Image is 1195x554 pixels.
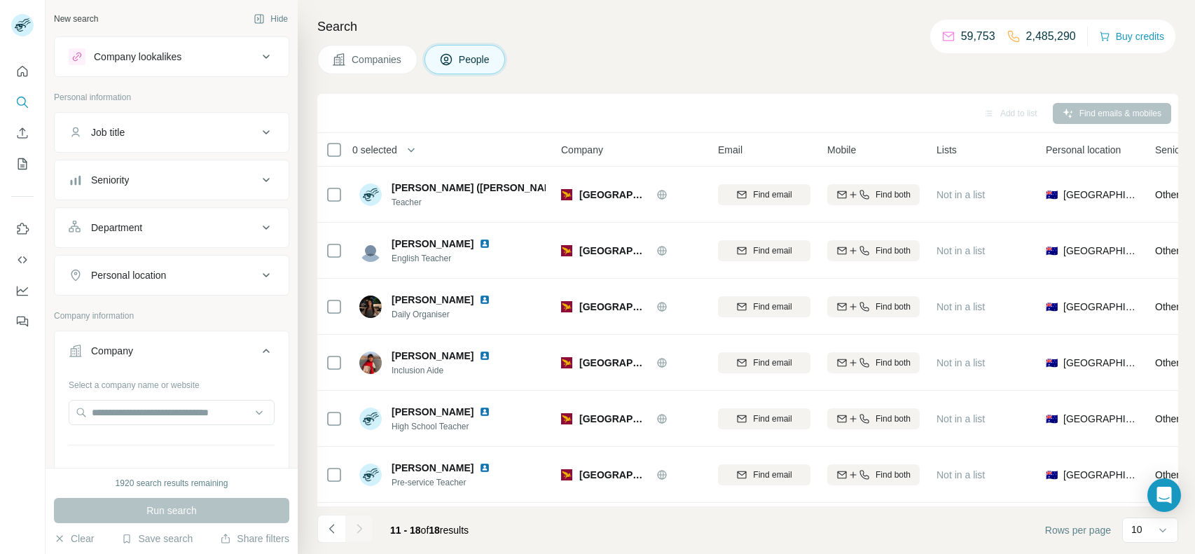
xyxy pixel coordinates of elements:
[753,300,792,313] span: Find email
[579,300,649,314] span: [GEOGRAPHIC_DATA]
[1046,143,1121,157] span: Personal location
[876,413,911,425] span: Find both
[561,189,572,200] img: Logo of Fitzroy High School
[718,296,810,317] button: Find email
[876,356,911,369] span: Find both
[1147,478,1181,512] div: Open Intercom Messenger
[579,356,649,370] span: [GEOGRAPHIC_DATA]
[392,420,507,433] span: High School Teacher
[479,462,490,473] img: LinkedIn logo
[876,300,911,313] span: Find both
[718,464,810,485] button: Find email
[359,240,382,262] img: Avatar
[479,294,490,305] img: LinkedIn logo
[121,532,193,546] button: Save search
[91,125,125,139] div: Job title
[1046,468,1058,482] span: 🇦🇺
[359,296,382,318] img: Avatar
[1063,244,1138,258] span: [GEOGRAPHIC_DATA]
[392,196,546,209] span: Teacher
[1155,469,1180,480] span: Other
[55,40,289,74] button: Company lookalikes
[1063,188,1138,202] span: [GEOGRAPHIC_DATA]
[317,17,1178,36] h4: Search
[561,357,572,368] img: Logo of Fitzroy High School
[1045,523,1111,537] span: Rows per page
[392,308,507,321] span: Daily Organiser
[718,184,810,205] button: Find email
[479,350,490,361] img: LinkedIn logo
[561,143,603,157] span: Company
[579,188,649,202] span: [GEOGRAPHIC_DATA]
[561,413,572,424] img: Logo of Fitzroy High School
[91,221,142,235] div: Department
[876,244,911,257] span: Find both
[392,405,474,419] span: [PERSON_NAME]
[827,408,920,429] button: Find both
[937,189,985,200] span: Not in a list
[961,28,995,45] p: 59,753
[579,412,649,426] span: [GEOGRAPHIC_DATA]
[55,211,289,244] button: Department
[1063,356,1138,370] span: [GEOGRAPHIC_DATA]
[359,408,382,430] img: Avatar
[718,143,742,157] span: Email
[116,477,228,490] div: 1920 search results remaining
[1155,245,1180,256] span: Other
[54,13,98,25] div: New search
[1046,356,1058,370] span: 🇦🇺
[11,151,34,176] button: My lists
[91,173,129,187] div: Seniority
[937,357,985,368] span: Not in a list
[11,278,34,303] button: Dashboard
[392,237,474,251] span: [PERSON_NAME]
[220,532,289,546] button: Share filters
[459,53,491,67] span: People
[1063,412,1138,426] span: [GEOGRAPHIC_DATA]
[937,413,985,424] span: Not in a list
[718,240,810,261] button: Find email
[317,515,345,543] button: Navigate to previous page
[753,469,792,481] span: Find email
[54,91,289,104] p: Personal information
[876,469,911,481] span: Find both
[11,309,34,334] button: Feedback
[11,247,34,272] button: Use Surfe API
[55,258,289,292] button: Personal location
[1155,189,1180,200] span: Other
[876,188,911,201] span: Find both
[561,301,572,312] img: Logo of Fitzroy High School
[392,252,507,265] span: English Teacher
[753,413,792,425] span: Find email
[1026,28,1076,45] p: 2,485,290
[392,181,565,195] span: [PERSON_NAME] ([PERSON_NAME])
[718,352,810,373] button: Find email
[937,469,985,480] span: Not in a list
[1046,300,1058,314] span: 🇦🇺
[392,293,474,307] span: [PERSON_NAME]
[359,352,382,374] img: Avatar
[392,349,474,363] span: [PERSON_NAME]
[579,468,649,482] span: [GEOGRAPHIC_DATA]
[392,364,507,377] span: Inclusion Aide
[827,352,920,373] button: Find both
[244,8,298,29] button: Hide
[827,184,920,205] button: Find both
[55,163,289,197] button: Seniority
[1099,27,1164,46] button: Buy credits
[937,143,957,157] span: Lists
[55,334,289,373] button: Company
[827,143,856,157] span: Mobile
[54,310,289,322] p: Company information
[429,525,440,536] span: 18
[753,188,792,201] span: Find email
[91,268,166,282] div: Personal location
[11,59,34,84] button: Quick start
[1063,468,1138,482] span: [GEOGRAPHIC_DATA]
[1131,522,1142,536] p: 10
[54,532,94,546] button: Clear
[753,356,792,369] span: Find email
[1155,301,1180,312] span: Other
[11,90,34,115] button: Search
[55,116,289,149] button: Job title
